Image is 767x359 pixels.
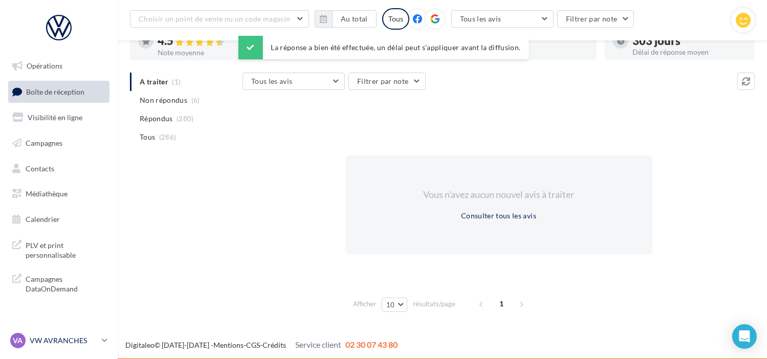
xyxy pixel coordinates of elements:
[6,268,112,298] a: Campagnes DataOnDemand
[26,189,68,198] span: Médiathèque
[246,341,260,349] a: CGS
[27,61,62,70] span: Opérations
[26,272,105,294] span: Campagnes DataOnDemand
[315,10,377,28] button: Au total
[191,96,200,104] span: (6)
[30,335,98,346] p: VW AVRANCHES
[213,341,244,349] a: Mentions
[251,77,293,85] span: Tous les avis
[382,298,408,312] button: 10
[28,113,82,122] span: Visibilité en ligne
[238,36,529,59] div: La réponse a bien été effectuée, un délai peut s’appliquer avant la diffusion.
[140,132,155,142] span: Tous
[493,296,510,312] span: 1
[125,341,155,349] a: Digitaleo
[125,341,398,349] span: © [DATE]-[DATE] - - -
[26,215,60,223] span: Calendrier
[158,35,272,47] div: 4.5
[8,331,109,350] a: VA VW AVRANCHES
[159,133,177,141] span: (286)
[295,340,341,349] span: Service client
[382,8,409,30] div: Tous
[140,114,173,124] span: Répondus
[413,299,455,309] span: résultats/page
[345,340,398,349] span: 02 30 07 43 80
[348,73,426,90] button: Filtrer par note
[6,107,112,128] a: Visibilité en ligne
[6,183,112,205] a: Médiathèque
[460,14,501,23] span: Tous les avis
[474,49,588,56] div: Taux de réponse
[139,14,290,23] span: Choisir un point de vente ou un code magasin
[732,324,757,349] div: Open Intercom Messenger
[451,10,554,28] button: Tous les avis
[26,139,62,147] span: Campagnes
[6,234,112,264] a: PLV et print personnalisable
[332,10,377,28] button: Au total
[411,188,587,201] div: Vous n'avez aucun nouvel avis à traiter
[632,35,747,47] div: 303 jours
[26,87,84,96] span: Boîte de réception
[140,95,187,105] span: Non répondus
[557,10,634,28] button: Filtrer par note
[158,49,272,56] div: Note moyenne
[6,55,112,77] a: Opérations
[243,73,345,90] button: Tous les avis
[13,335,23,346] span: VA
[386,301,395,309] span: 10
[6,209,112,230] a: Calendrier
[6,81,112,103] a: Boîte de réception
[26,238,105,260] span: PLV et print personnalisable
[457,210,540,222] button: Consulter tous les avis
[474,35,588,47] div: 98 %
[6,158,112,179] a: Contacts
[130,10,309,28] button: Choisir un point de vente ou un code magasin
[353,299,376,309] span: Afficher
[26,164,54,172] span: Contacts
[177,115,194,123] span: (280)
[262,341,286,349] a: Crédits
[632,49,747,56] div: Délai de réponse moyen
[6,132,112,154] a: Campagnes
